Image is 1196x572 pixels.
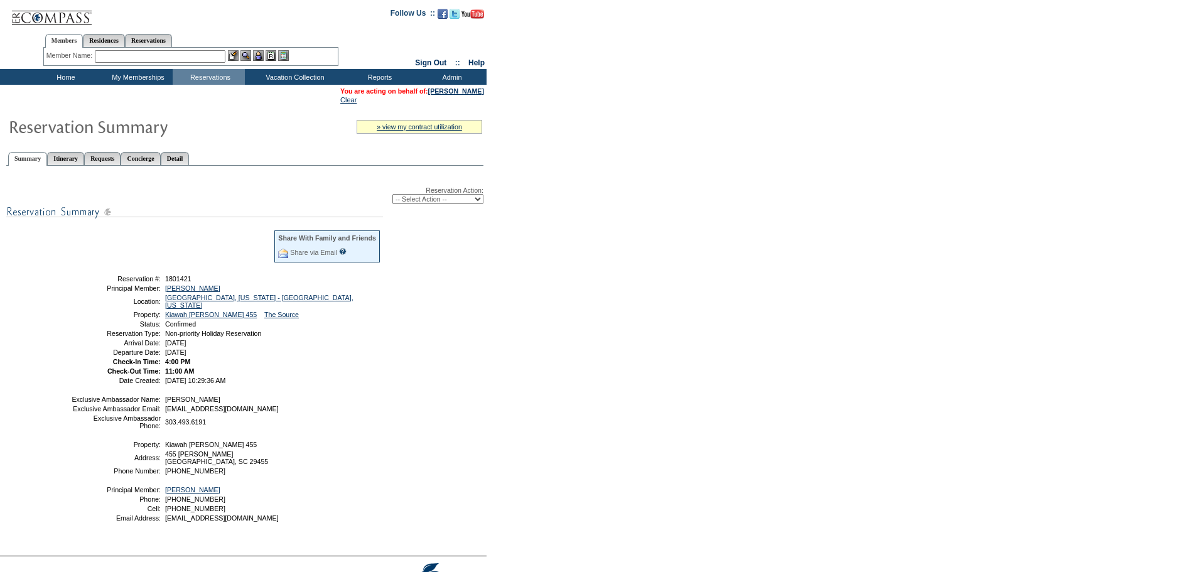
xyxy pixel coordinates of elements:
a: Members [45,34,84,48]
a: Help [468,58,485,67]
a: Kiawah [PERSON_NAME] 455 [165,311,257,318]
img: Follow us on Twitter [450,9,460,19]
span: Non-priority Holiday Reservation [165,330,261,337]
td: My Memberships [100,69,173,85]
strong: Check-In Time: [113,358,161,365]
a: Subscribe to our YouTube Channel [461,13,484,20]
img: b_edit.gif [228,50,239,61]
span: :: [455,58,460,67]
a: Summary [8,152,47,166]
a: Reservations [125,34,172,47]
div: Member Name: [46,50,95,61]
a: Concierge [121,152,160,165]
td: Admin [414,69,487,85]
td: Cell: [71,505,161,512]
td: Reports [342,69,414,85]
span: [EMAIL_ADDRESS][DOMAIN_NAME] [165,405,279,413]
a: Sign Out [415,58,446,67]
td: Reservation #: [71,275,161,283]
td: Address: [71,450,161,465]
img: Impersonate [253,50,264,61]
span: 303.493.6191 [165,418,206,426]
a: [GEOGRAPHIC_DATA], [US_STATE] - [GEOGRAPHIC_DATA], [US_STATE] [165,294,353,309]
img: Subscribe to our YouTube Channel [461,9,484,19]
a: [PERSON_NAME] [165,486,220,494]
td: Exclusive Ambassador Name: [71,396,161,403]
strong: Check-Out Time: [107,367,161,375]
span: [DATE] [165,339,186,347]
div: Reservation Action: [6,186,483,204]
img: Reservations [266,50,276,61]
span: 4:00 PM [165,358,190,365]
img: View [240,50,251,61]
a: Detail [161,152,190,165]
span: You are acting on behalf of: [340,87,484,95]
td: Email Address: [71,514,161,522]
a: Become our fan on Facebook [438,13,448,20]
td: Home [28,69,100,85]
td: Property: [71,311,161,318]
span: Kiawah [PERSON_NAME] 455 [165,441,257,448]
a: The Source [264,311,299,318]
td: Vacation Collection [245,69,342,85]
td: Date Created: [71,377,161,384]
a: Requests [84,152,121,165]
a: [PERSON_NAME] [428,87,484,95]
td: Location: [71,294,161,309]
a: Residences [83,34,125,47]
span: [PHONE_NUMBER] [165,505,225,512]
td: Exclusive Ambassador Phone: [71,414,161,429]
a: Follow us on Twitter [450,13,460,20]
span: 1801421 [165,275,191,283]
a: Share via Email [290,249,337,256]
td: Principal Member: [71,486,161,494]
td: Phone Number: [71,467,161,475]
span: 11:00 AM [165,367,194,375]
td: Departure Date: [71,348,161,356]
a: Clear [340,96,357,104]
img: b_calculator.gif [278,50,289,61]
td: Arrival Date: [71,339,161,347]
a: Itinerary [47,152,84,165]
img: Become our fan on Facebook [438,9,448,19]
span: [PHONE_NUMBER] [165,467,225,475]
span: [EMAIL_ADDRESS][DOMAIN_NAME] [165,514,279,522]
td: Principal Member: [71,284,161,292]
img: subTtlResSummary.gif [6,204,383,220]
span: [DATE] [165,348,186,356]
span: Confirmed [165,320,196,328]
span: 455 [PERSON_NAME] [GEOGRAPHIC_DATA], SC 29455 [165,450,268,465]
a: [PERSON_NAME] [165,284,220,292]
td: Follow Us :: [391,8,435,23]
td: Status: [71,320,161,328]
span: [PHONE_NUMBER] [165,495,225,503]
span: [PERSON_NAME] [165,396,220,403]
input: What is this? [339,248,347,255]
td: Reservation Type: [71,330,161,337]
td: Property: [71,441,161,448]
img: Reservaton Summary [8,114,259,139]
td: Reservations [173,69,245,85]
td: Phone: [71,495,161,503]
div: Share With Family and Friends [278,234,376,242]
td: Exclusive Ambassador Email: [71,405,161,413]
span: [DATE] 10:29:36 AM [165,377,225,384]
a: » view my contract utilization [377,123,462,131]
